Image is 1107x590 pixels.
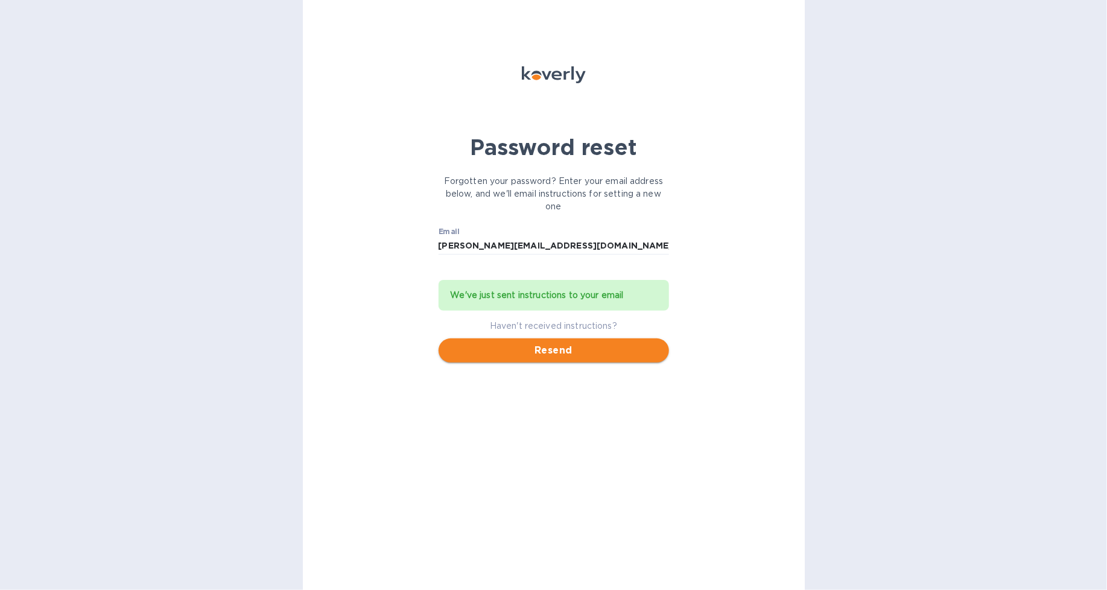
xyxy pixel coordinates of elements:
p: Forgotten your password? Enter your email address below, and we'll email instructions for setting... [439,175,669,213]
p: Haven't received instructions? [439,320,669,332]
div: We've just sent instructions to your email [451,285,657,306]
img: Koverly [522,66,586,83]
label: Email [439,228,460,235]
b: Password reset [470,134,637,160]
button: Resend [439,338,669,363]
input: Email [439,237,669,255]
span: Resend [448,343,659,358]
